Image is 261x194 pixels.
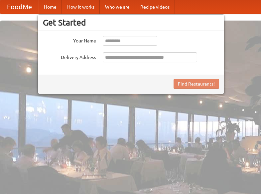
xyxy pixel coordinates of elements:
[43,36,96,44] label: Your Name
[39,0,62,14] a: Home
[62,0,100,14] a: How it works
[0,0,39,14] a: FoodMe
[135,0,175,14] a: Recipe videos
[43,18,219,28] h3: Get Started
[174,79,219,89] button: Find Restaurants!
[43,52,96,61] label: Delivery Address
[100,0,135,14] a: Who we are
